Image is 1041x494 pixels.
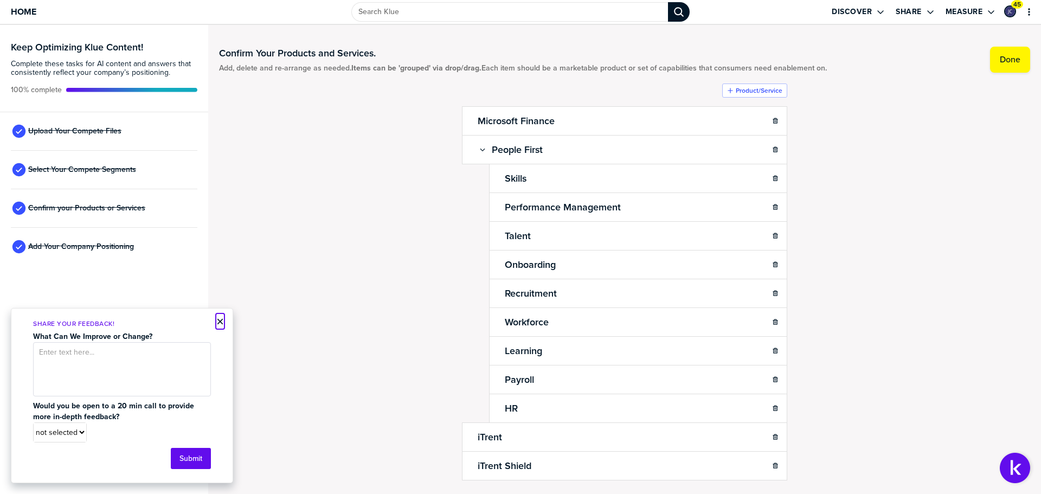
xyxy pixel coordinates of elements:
label: Done [1000,54,1020,65]
img: 484a48ad0c1394ea3379a8f8b7850742-sml.png [1005,7,1015,16]
span: Add, delete and re-arrange as needed. Each item should be a marketable product or set of capabili... [219,64,827,73]
a: Edit Profile [1003,4,1017,18]
span: Upload Your Compete Files [28,127,121,136]
button: Close [216,315,224,328]
div: Joseph Coleshaw [1004,5,1016,17]
button: Submit [171,448,211,469]
span: Select Your Compete Segments [28,165,136,174]
h2: Onboarding [503,257,558,272]
label: Product/Service [736,86,782,95]
span: Active [11,86,62,94]
h2: Performance Management [503,200,623,215]
h2: People First [490,142,545,157]
h2: Learning [503,343,544,358]
h2: Payroll [503,372,536,387]
span: Home [11,7,36,16]
span: Add Your Company Positioning [28,242,134,251]
h2: Microsoft Finance [475,113,557,129]
p: Share Your Feedback! [33,319,211,329]
h2: Talent [503,228,533,243]
button: Open Support Center [1000,453,1030,483]
strong: What Can We Improve or Change? [33,331,152,342]
h2: Workforce [503,315,551,330]
h2: Recruitment [503,286,559,301]
h2: Skills [503,171,529,186]
h3: Keep Optimizing Klue Content! [11,42,197,52]
span: Confirm your Products or Services [28,204,145,213]
h2: iTrent [475,429,504,445]
div: Search Klue [668,2,690,22]
span: Complete these tasks for AI content and answers that consistently reflect your company’s position... [11,60,197,77]
span: 45 [1013,1,1021,9]
strong: Items can be 'grouped' via drop/drag. [351,62,481,74]
input: Search Klue [351,2,668,22]
label: Discover [832,7,872,17]
h2: iTrent Shield [475,458,534,473]
label: Measure [946,7,983,17]
strong: Would you be open to a 20 min call to provide more in-depth feedback? [33,400,196,422]
h1: Confirm Your Products and Services. [219,47,827,60]
label: Share [896,7,922,17]
h2: HR [503,401,520,416]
